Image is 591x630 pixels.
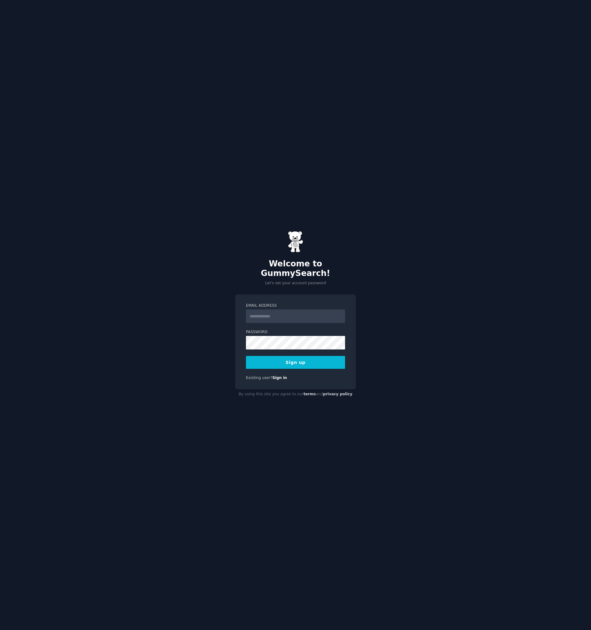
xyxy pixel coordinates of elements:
button: Sign up [246,356,345,369]
img: Gummy Bear [288,231,303,253]
a: privacy policy [323,392,352,396]
span: Existing user? [246,376,272,380]
p: Let's set your account password [235,281,356,286]
div: By using this site you agree to our and [235,389,356,399]
label: Email Address [246,303,345,309]
h2: Welcome to GummySearch! [235,259,356,278]
a: Sign in [272,376,287,380]
label: Password [246,329,345,335]
a: terms [304,392,316,396]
